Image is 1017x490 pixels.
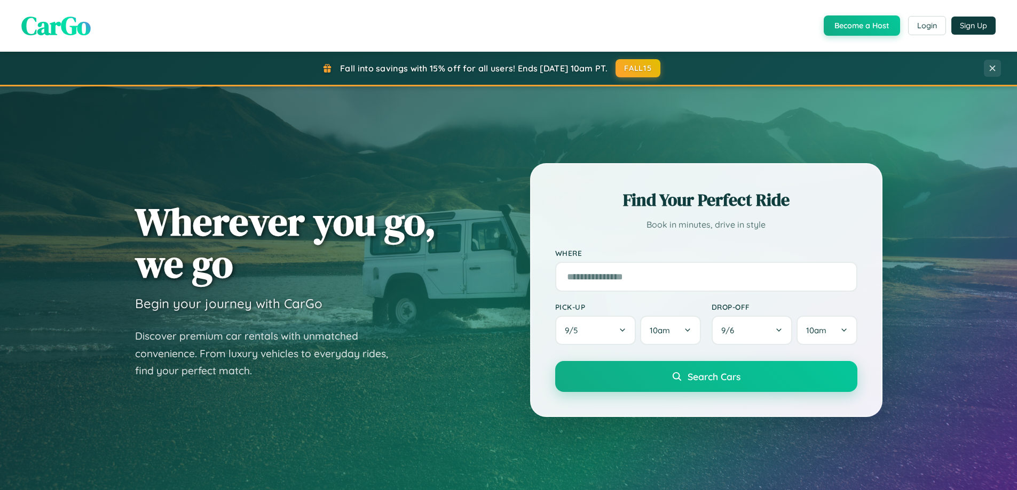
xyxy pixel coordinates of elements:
[135,200,436,285] h1: Wherever you go, we go
[712,316,793,345] button: 9/6
[640,316,700,345] button: 10am
[21,8,91,43] span: CarGo
[721,325,739,335] span: 9 / 6
[824,15,900,36] button: Become a Host
[555,217,857,232] p: Book in minutes, drive in style
[951,17,996,35] button: Sign Up
[555,316,636,345] button: 9/5
[555,188,857,212] h2: Find Your Perfect Ride
[555,361,857,392] button: Search Cars
[555,248,857,258] label: Where
[806,325,826,335] span: 10am
[712,302,857,311] label: Drop-off
[650,325,670,335] span: 10am
[908,16,946,35] button: Login
[797,316,857,345] button: 10am
[688,371,740,382] span: Search Cars
[616,59,660,77] button: FALL15
[135,295,322,311] h3: Begin your journey with CarGo
[565,325,583,335] span: 9 / 5
[135,327,402,380] p: Discover premium car rentals with unmatched convenience. From luxury vehicles to everyday rides, ...
[555,302,701,311] label: Pick-up
[340,63,608,74] span: Fall into savings with 15% off for all users! Ends [DATE] 10am PT.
